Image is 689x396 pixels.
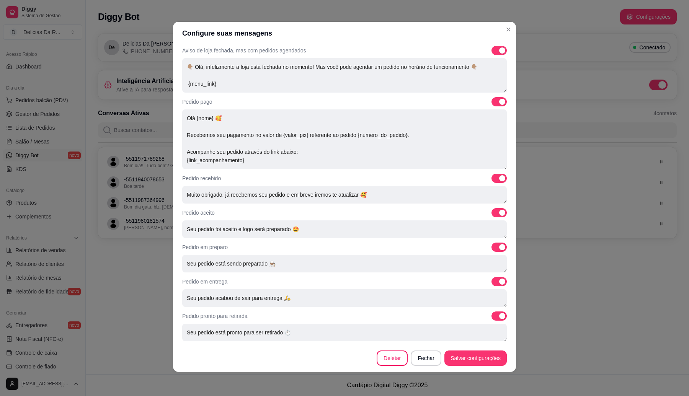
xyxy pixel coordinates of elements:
button: Salvar configurações [444,350,507,366]
textarea: Muito obrigado, já recebemos seu pedido e em breve iremos te atualizar 🥰 [182,186,507,204]
button: Close [502,23,514,36]
p: Pedido pago [182,98,212,106]
textarea: Seu pedido está pronto para ser retirado ⏱️ [182,324,507,341]
textarea: Seu pedido está sendo preparado 👨🏽‍🍳 [182,255,507,272]
header: Configure suas mensagens [173,22,516,45]
p: Pedido em preparo [182,243,228,251]
textarea: 👇🏽 Olá, infelizmente a loja está fechada no momento! Mas você pode agendar um pedido no horário d... [182,58,507,93]
p: Pedido recebido [182,174,221,182]
textarea: Seu pedido foi aceito e logo será preparado 🤩 [182,220,507,238]
p: Pedido aceito [182,209,215,217]
p: Pedido em entrega [182,278,227,285]
p: Aviso de loja fechada, mas com pedidos agendados [182,47,306,54]
button: Fechar [411,350,441,366]
textarea: Olá {nome} 🥰 Recebemos seu pagamento no valor de {valor_pix} referente ao pedido {numero_do_pedid... [182,109,507,169]
button: Deletar [377,350,408,366]
p: Pedido pronto para retirada [182,312,247,320]
textarea: Seu pedido acabou de sair para entrega 🛵 [182,289,507,307]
